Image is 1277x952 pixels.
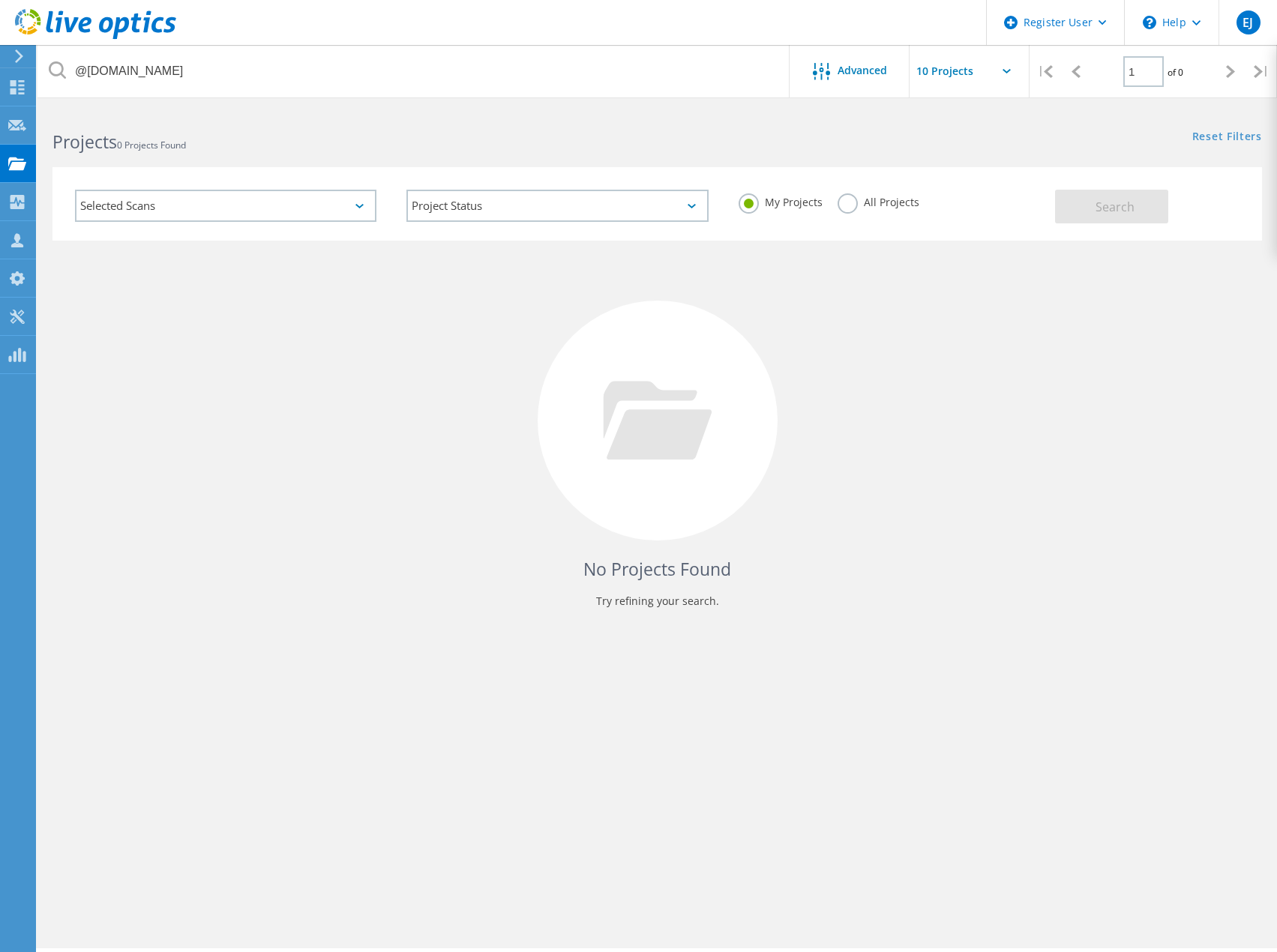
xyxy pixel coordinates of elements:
input: Search projects by name, owner, ID, company, etc [37,45,790,97]
p: Try refining your search. [67,589,1247,613]
span: Advanced [838,65,887,76]
label: My Projects [739,193,823,208]
div: | [1246,45,1277,98]
label: All Projects [838,193,919,208]
b: Projects [52,130,117,154]
a: Live Optics Dashboard [15,31,176,42]
svg: \n [1143,16,1156,29]
span: Search [1096,199,1135,215]
span: EJ [1243,16,1253,28]
span: of 0 [1168,66,1183,79]
div: Selected Scans [75,190,376,222]
h4: No Projects Found [67,557,1247,582]
div: Project Status [406,190,708,222]
a: Reset Filters [1192,131,1262,144]
div: | [1030,45,1060,98]
span: 0 Projects Found [117,139,186,151]
button: Search [1055,190,1168,223]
